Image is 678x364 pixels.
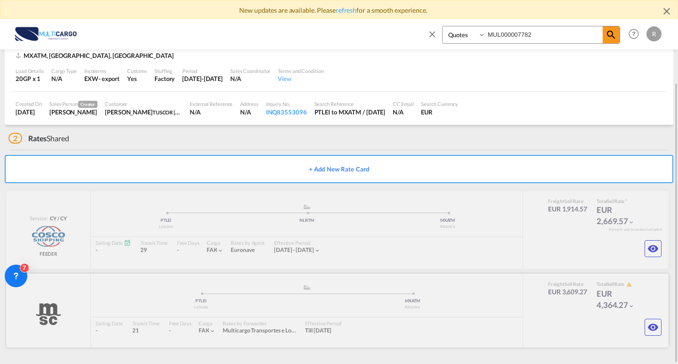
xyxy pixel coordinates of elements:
span: Help [626,26,642,42]
div: N/A [230,74,270,83]
div: Period [182,67,223,74]
div: Load Details [16,67,44,74]
div: ALEJANDRA CARRILLO [105,108,182,116]
div: Address [240,100,258,107]
div: - export [98,74,120,83]
md-icon: icon-eye [647,243,659,254]
div: INQ83553096 [266,108,307,116]
div: Sales Coordinator [230,67,270,74]
img: 82db67801a5411eeacfdbd8acfa81e61.png [14,24,78,45]
div: PTLEI to MXATM / 18 Jul 2025 [315,108,386,116]
span: icon-magnify [603,26,620,43]
div: Search Reference [315,100,386,107]
div: R [646,26,662,41]
div: Incoterms [84,67,120,74]
span: TUSCOR [PERSON_NAME] [153,108,213,116]
a: refresh [336,6,356,14]
div: N/A [393,108,413,116]
input: Enter Quotation Number [485,26,603,43]
div: Shared [8,133,69,144]
md-icon: icon-magnify [605,29,617,40]
div: Stuffing [154,67,175,74]
div: EXW [84,74,98,83]
div: Customs [127,67,147,74]
div: Inquiry No. [266,100,307,107]
div: 31 Jul 2025 [182,74,223,83]
div: Search Currency [421,100,458,107]
div: Help [626,26,646,43]
div: Created On [16,100,42,107]
md-icon: icon-close [427,29,437,39]
div: Cargo Type [51,67,77,74]
span: Creator [78,101,97,108]
div: CC Email [393,100,413,107]
div: Factory Stuffing [154,74,175,83]
div: External Reference [190,100,233,107]
div: MXATM, Altamira, Americas [16,51,176,60]
button: icon-eye [645,240,662,257]
div: 18 Jul 2025 [16,108,42,116]
span: 2 [8,133,22,144]
button: + Add New Rate Card [5,155,673,183]
div: Sales Person [49,100,97,108]
div: N/A [240,108,258,116]
div: Customer [105,100,182,107]
div: EUR [421,108,458,116]
div: Ricardo Santos [49,108,97,116]
span: icon-close [427,26,442,49]
div: Terms and Condition [278,67,323,74]
div: Yes [127,74,147,83]
div: View [278,74,323,83]
button: icon-eye [645,319,662,336]
div: New updates are available. Please for a smooth experience. [1,6,677,15]
md-icon: icon-eye [647,322,659,333]
div: N/A [190,108,233,116]
span: Rates [28,134,47,143]
md-icon: icon-close [661,6,672,17]
div: 20GP x 1 [16,74,44,83]
div: N/A [51,74,77,83]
